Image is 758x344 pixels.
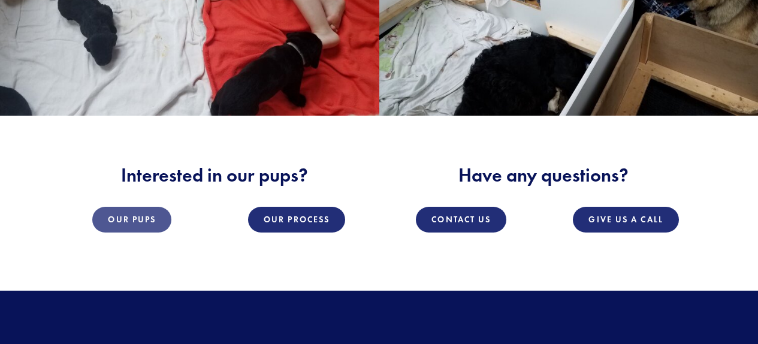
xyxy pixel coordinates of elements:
[416,207,506,233] a: Contact Us
[389,164,699,186] h2: Have any questions?
[60,164,369,186] h2: Interested in our pups?
[248,207,345,233] a: Our Process
[92,207,171,233] a: Our Pups
[573,207,678,233] a: Give Us a Call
